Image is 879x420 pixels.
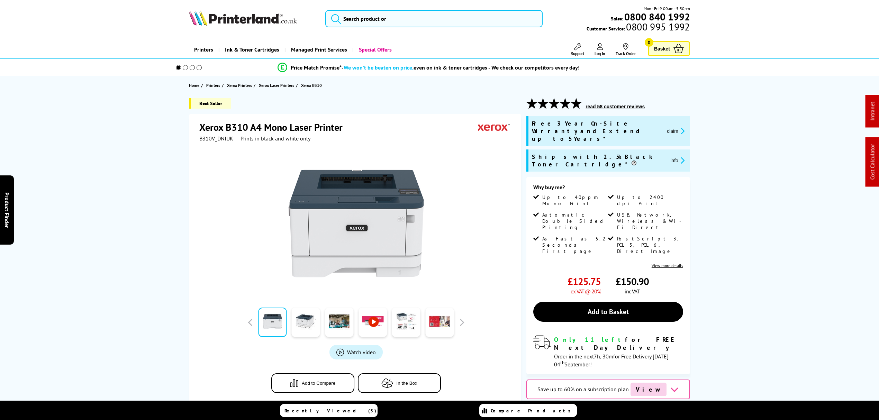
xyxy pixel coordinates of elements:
span: Order in the next for Free Delivery [DATE] 04 September! [554,353,669,368]
a: Add to Basket [533,302,683,322]
span: inc VAT [625,288,640,295]
a: Basket 0 [648,41,690,56]
span: Xerox B310 [301,83,322,88]
span: Support [571,51,584,56]
a: Support [571,43,584,56]
a: 0800 840 1992 [623,13,690,20]
a: Recently Viewed (5) [280,404,378,417]
a: Ink & Toner Cartridges [218,41,284,58]
span: Price Match Promise* [291,64,342,71]
a: Track Order [616,43,636,56]
span: PostScript 3, PCL 5, PCL 6, Direct Image [617,236,681,254]
button: read 58 customer reviews [583,103,647,110]
span: £150.90 [616,275,649,288]
span: Recently Viewed (5) [284,408,377,414]
span: Watch video [347,349,376,356]
span: B310V_DNIUK [199,135,233,142]
a: Compare Products [479,404,577,417]
a: Xerox Laser Printers [259,82,296,89]
span: Basket [654,44,670,53]
a: Xerox Printers [227,82,254,89]
a: Printers [206,82,222,89]
span: Only 11 left [554,336,625,344]
input: Search product or [325,10,543,27]
span: Ships with 2.5k Black Toner Cartridge* [532,153,665,168]
span: Add to Compare [302,381,335,386]
a: View more details [652,263,683,268]
span: Log In [595,51,605,56]
img: Printerland Logo [189,10,297,26]
span: 7h, 30m [594,353,613,360]
a: Managed Print Services [284,41,352,58]
a: Home [189,82,201,89]
a: Special Offers [352,41,397,58]
span: As Fast as 5.2 Seconds First page [542,236,607,254]
a: Intranet [869,102,876,121]
span: Best Seller [189,98,231,109]
span: Xerox Laser Printers [259,82,294,89]
span: Free 3 Year On-Site Warranty and Extend up to 5 Years* [532,120,661,143]
span: Up to 2400 dpi Print [617,194,681,207]
span: Automatic Double Sided Printing [542,212,607,230]
span: Home [189,82,199,89]
div: for FREE Next Day Delivery [554,336,683,351]
span: Compare Products [491,408,574,414]
span: 0800 995 1992 [625,24,690,30]
button: promo-description [665,127,687,135]
span: Up to 40ppm Mono Print [542,194,607,207]
li: modal_Promise [166,62,691,74]
sup: th [560,359,564,366]
a: Product_All_Videos [329,345,383,359]
i: Prints in black and white only [241,135,310,142]
span: Product Finder [3,192,10,228]
span: 0 [645,38,653,47]
button: In the Box [358,373,441,393]
img: Xerox B310 [288,156,424,291]
a: Cost Calculator [869,144,876,180]
h1: Xerox B310 A4 Mono Laser Printer [199,121,350,134]
span: In the Box [397,381,417,386]
span: Customer Service: [587,24,690,32]
div: Why buy me? [533,184,683,194]
a: Printers [189,41,218,58]
span: We won’t be beaten on price, [344,64,414,71]
span: Sales: [611,15,623,22]
span: View [631,383,667,396]
span: £125.75 [568,275,601,288]
span: ex VAT @ 20% [571,288,601,295]
button: promo-description [668,156,687,164]
a: Printerland Logo [189,10,317,27]
img: Xerox [478,121,510,134]
span: USB, Network, Wireless & Wi-Fi Direct [617,212,681,230]
span: Save up to 60% on a subscription plan [537,386,629,393]
span: Printers [206,82,220,89]
a: Log In [595,43,605,56]
span: Ink & Toner Cartridges [225,41,279,58]
div: modal_delivery [533,336,683,367]
span: Xerox Printers [227,82,252,89]
div: - even on ink & toner cartridges - We check our competitors every day! [342,64,580,71]
span: Mon - Fri 9:00am - 5:30pm [644,5,690,12]
button: Add to Compare [271,373,354,393]
b: 0800 840 1992 [624,10,690,23]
